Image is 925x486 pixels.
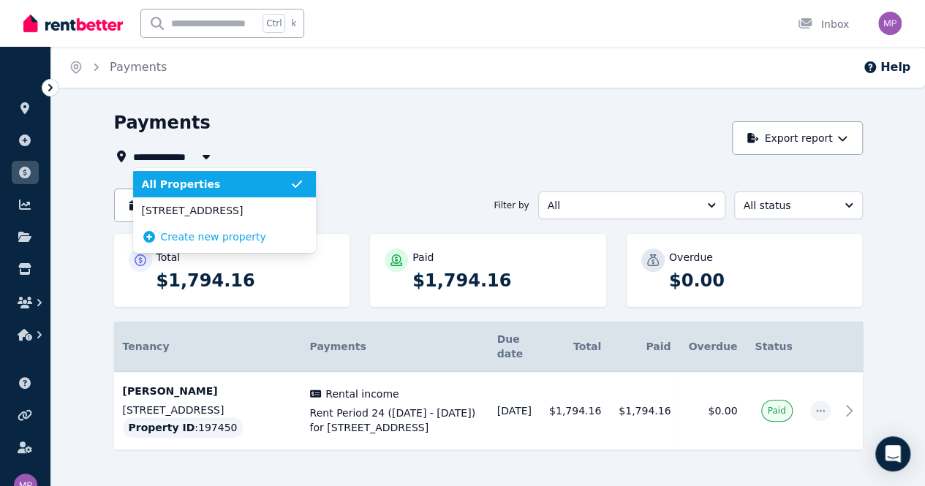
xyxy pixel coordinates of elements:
[540,322,610,372] th: Total
[878,12,902,35] img: Michelle Peric
[412,250,434,265] p: Paid
[310,406,480,435] span: Rent Period 24 ([DATE] - [DATE]) for [STREET_ADDRESS]
[325,387,399,401] span: Rental income
[412,269,592,292] p: $1,794.16
[156,269,336,292] p: $1,794.16
[669,269,848,292] p: $0.00
[51,47,184,88] nav: Breadcrumb
[123,384,292,398] p: [PERSON_NAME]
[610,372,679,450] td: $1,794.16
[291,18,296,29] span: k
[734,191,863,219] button: All status
[746,322,801,372] th: Status
[798,17,849,31] div: Inbox
[768,405,786,417] span: Paid
[610,322,679,372] th: Paid
[263,14,285,33] span: Ctrl
[708,405,737,417] span: $0.00
[669,250,713,265] p: Overdue
[540,372,610,450] td: $1,794.16
[114,322,301,372] th: Tenancy
[123,417,243,438] div: : 197450
[488,322,540,372] th: Due date
[156,250,181,265] p: Total
[142,203,290,218] span: [STREET_ADDRESS]
[129,420,195,435] span: Property ID
[548,198,695,213] span: All
[161,229,266,244] span: Create new property
[114,189,195,222] button: [DATE]
[732,121,863,155] button: Export report
[114,111,211,134] h1: Payments
[863,58,910,76] button: Help
[23,12,123,34] img: RentBetter
[875,436,910,471] div: Open Intercom Messenger
[123,403,292,417] p: [STREET_ADDRESS]
[142,177,290,191] span: All Properties
[744,198,833,213] span: All status
[494,200,529,211] span: Filter by
[538,191,725,219] button: All
[679,322,746,372] th: Overdue
[110,60,167,74] a: Payments
[310,341,366,352] span: Payments
[488,372,540,450] td: [DATE]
